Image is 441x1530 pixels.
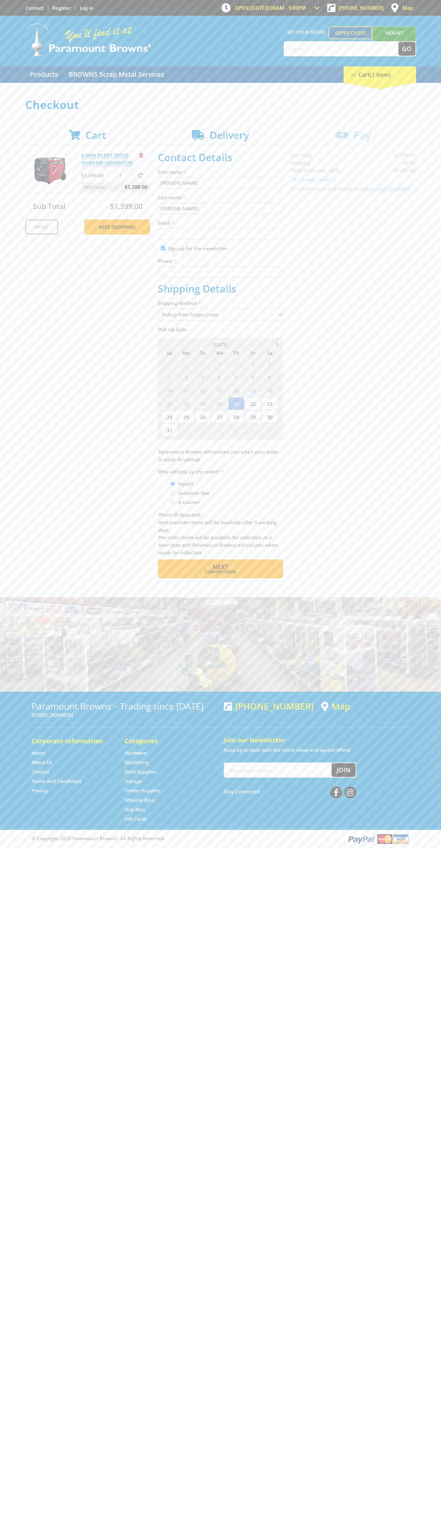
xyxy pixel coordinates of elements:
[125,816,147,822] a: Go to the Gift Cards page
[158,228,283,240] input: Please enter your email address.
[25,66,63,83] a: Go to the Products page
[158,559,283,578] button: Next Confirm order
[228,371,244,383] span: 7
[370,71,391,78] span: (1 item)
[228,349,244,357] span: Th
[158,219,283,227] label: Email
[125,182,148,192] span: $1,399.00
[168,245,227,252] label: Sign up for the newsletter
[212,397,228,410] span: 20
[213,342,228,348] span: [DATE]
[33,201,65,211] span: Sub Total
[332,763,356,777] button: Join
[161,424,177,436] span: 31
[125,778,142,785] a: Go to the Storage page
[347,833,410,845] img: PayPal, Mastercard, Visa accepted
[32,759,52,766] a: Go to the About Us page
[171,570,270,574] span: Confirm order
[212,371,228,383] span: 6
[228,384,244,397] span: 14
[245,397,261,410] span: 22
[212,563,228,571] span: Next
[158,151,283,163] h2: Contact Details
[178,397,194,410] span: 18
[32,711,218,719] p: [STREET_ADDRESS]
[161,384,177,397] span: 10
[32,750,45,756] a: Go to the Home page
[245,424,261,436] span: 5
[171,491,175,495] input: Please select who will pick up the order.
[139,152,143,158] a: Remove from cart
[210,128,249,142] span: Delivery
[32,768,49,775] a: Go to the Contact page
[178,349,194,357] span: Mo
[125,806,145,813] a: Go to the Skip Bins page
[262,424,278,436] span: 6
[344,66,416,83] div: Cart
[228,397,244,410] span: 21
[52,5,71,11] a: Go to the registration page
[228,358,244,370] span: 31
[26,5,44,11] a: Go to the Contact page
[245,411,261,423] span: 29
[125,797,154,803] a: Go to the Wheelie Bins page
[125,750,147,756] a: Go to the Hardware page
[81,152,133,166] a: 6.0KW SILENT SERIES INVERTER GENERATOR
[224,701,314,711] div: [PHONE_NUMBER]
[212,349,228,357] span: We
[195,349,211,357] span: Tu
[212,424,228,436] span: 3
[158,168,283,176] label: First name
[158,309,283,320] select: Please select a shipping method.
[178,424,194,436] span: 1
[158,512,277,556] em: Photo ID Required. Non-preorder items will be available after 5 working days Pre-order items will...
[224,746,410,754] p: Keep up to date with the latest news and special offers.
[195,358,211,370] span: 29
[328,26,372,39] a: Gepps Cross
[125,768,156,775] a: Go to the Steel Supplies page
[125,737,205,745] h5: Categories
[32,701,218,711] h3: Paramount Browns' - Trading since [DATE]
[25,99,416,111] h1: Checkout
[195,424,211,436] span: 2
[84,219,150,235] a: Keep Shopping
[161,349,177,357] span: Su
[262,384,278,397] span: 16
[158,449,278,462] em: Paramount Browns will contact you when your order is ready for pickup
[262,411,278,423] span: 30
[125,759,149,766] a: Go to the Machinery page
[81,182,150,192] p: Item total:
[32,778,81,785] a: Go to the Terms and Conditions page
[284,26,329,38] span: Set your store
[161,358,177,370] span: 27
[158,468,283,475] label: Who will pick up the order?
[178,358,194,370] span: 28
[212,411,228,423] span: 27
[64,66,169,83] a: Go to the BROWNS Scrap Metal Services page
[178,371,194,383] span: 4
[398,42,415,56] button: Go
[195,384,211,397] span: 12
[178,384,194,397] span: 11
[81,172,115,179] p: $1,399.00
[176,479,195,489] label: Myself
[262,349,278,357] span: Sa
[80,5,93,11] a: Log in
[195,411,211,423] span: 26
[158,283,283,295] h2: Shipping Details
[245,384,261,397] span: 15
[176,497,202,507] label: A Courier
[158,177,283,189] input: Please enter your first name.
[25,22,151,57] img: Paramount Browns'
[158,299,283,307] label: Shipping Method
[228,411,244,423] span: 28
[158,326,283,333] label: Pick Up Date
[125,787,160,794] a: Go to the Timber Supplies page
[245,371,261,383] span: 8
[195,397,211,410] span: 19
[161,371,177,383] span: 3
[32,737,112,745] h5: Corporate Information
[178,411,194,423] span: 25
[176,488,212,498] label: Someone Else
[158,194,283,201] label: Last name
